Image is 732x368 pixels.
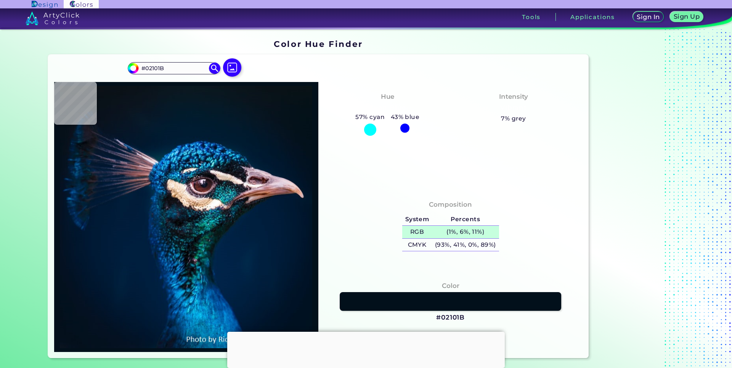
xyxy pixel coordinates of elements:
[402,226,432,238] h5: RGB
[402,239,432,251] h5: CMYK
[671,12,701,22] a: Sign Up
[570,14,615,20] h3: Applications
[388,112,422,122] h5: 43% blue
[592,37,687,361] iframe: Advertisement
[442,280,459,291] h4: Color
[675,14,698,19] h5: Sign Up
[432,226,499,238] h5: (1%, 6%, 11%)
[209,63,220,74] img: icon search
[353,112,388,122] h5: 57% cyan
[432,239,499,251] h5: (93%, 41%, 0%, 89%)
[32,1,57,8] img: ArtyClick Design logo
[227,332,505,366] iframe: Advertisement
[436,313,465,322] h3: #02101B
[429,199,472,210] h4: Composition
[138,63,209,73] input: type color..
[223,58,241,77] img: icon picture
[274,38,363,50] h1: Color Hue Finder
[634,12,663,22] a: Sign In
[381,91,394,102] h4: Hue
[497,103,530,112] h3: Vibrant
[638,14,658,20] h5: Sign In
[58,86,315,348] img: img_pavlin.jpg
[522,14,541,20] h3: Tools
[402,213,432,226] h5: System
[432,213,499,226] h5: Percents
[26,11,79,25] img: logo_artyclick_colors_white.svg
[501,114,526,124] h5: 7% grey
[499,91,528,102] h4: Intensity
[366,103,409,112] h3: Cyan-Blue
